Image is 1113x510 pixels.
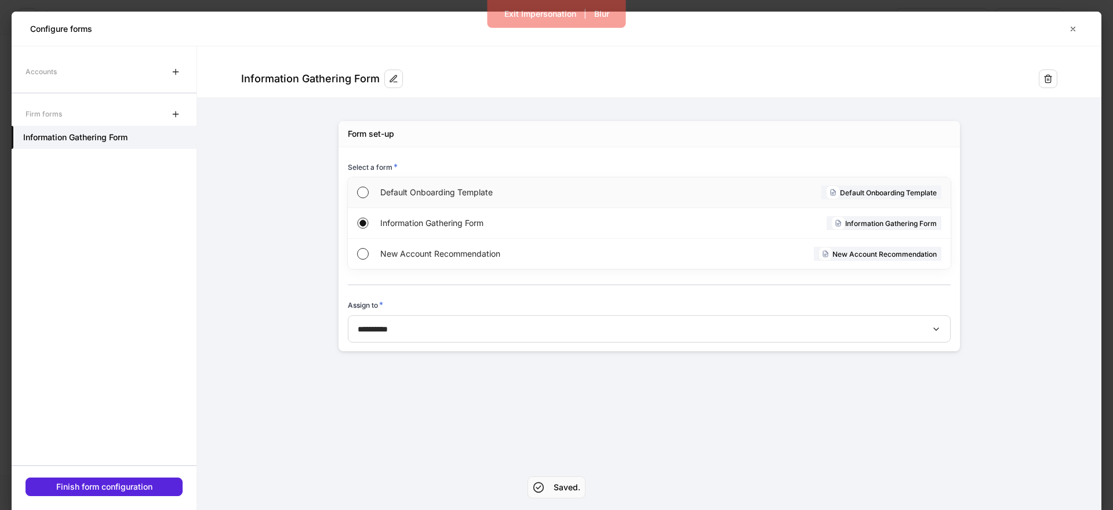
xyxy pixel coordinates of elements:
button: Finish form configuration [26,478,183,496]
div: Finish form configuration [56,483,152,491]
div: Form set-up [348,128,394,140]
h5: Information Gathering Form [23,132,128,143]
div: Information Gathering Form [827,216,941,230]
div: New Account Recommendation [814,247,941,261]
div: Firm forms [26,104,62,124]
h5: Saved. [554,482,580,493]
div: Information Gathering Form [241,72,380,86]
span: New Account Recommendation [380,248,648,260]
h6: Select a form [348,161,398,173]
h6: Assign to [348,299,383,311]
div: Exit Impersonation [504,10,576,18]
div: Default Onboarding Template [821,185,941,199]
a: Information Gathering Form [12,126,197,149]
div: Blur [594,10,609,18]
h5: Configure forms [30,23,92,35]
span: Information Gathering Form [380,217,646,229]
div: Accounts [26,61,57,82]
span: Default Onboarding Template [380,187,648,198]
